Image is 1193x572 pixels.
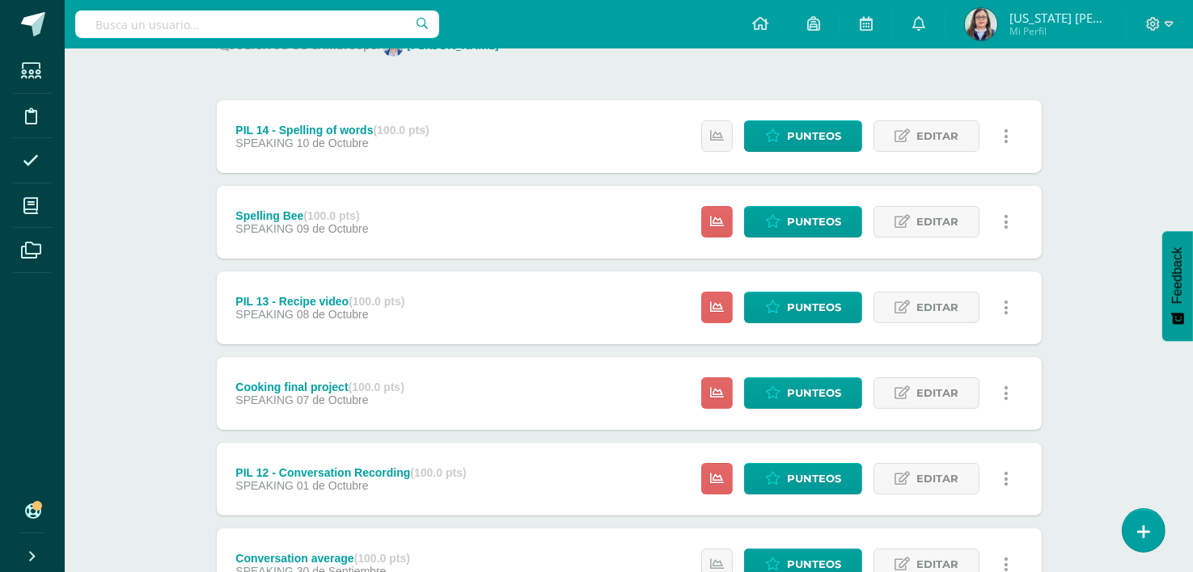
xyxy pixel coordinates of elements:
[916,121,958,151] span: Editar
[235,308,294,321] span: SPEAKING
[235,381,404,393] div: Cooking final project
[1170,247,1185,304] span: Feedback
[354,552,410,565] strong: (100.0 pts)
[916,207,958,237] span: Editar
[744,120,862,152] a: Punteos
[744,377,862,409] a: Punteos
[349,381,404,393] strong: (100.0 pts)
[235,466,466,479] div: PIL 12 - Conversation Recording
[916,464,958,494] span: Editar
[1009,10,1106,26] span: [US_STATE] [PERSON_NAME]
[408,37,500,53] strong: [PERSON_NAME]
[916,378,958,408] span: Editar
[235,222,294,235] span: SPEAKING
[297,308,369,321] span: 08 de Octubre
[217,37,364,53] strong: SOLICITUD DE CAMBIOS
[383,37,506,53] a: [PERSON_NAME]
[75,11,439,38] input: Busca un usuario...
[1009,24,1106,38] span: Mi Perfil
[297,222,369,235] span: 09 de Octubre
[965,8,997,40] img: 9b15e1c7ccd76ba916343fc88c5ecda0.png
[235,209,368,222] div: Spelling Bee
[235,479,294,492] span: SPEAKING
[787,292,841,322] span: Punteos
[744,463,862,494] a: Punteos
[787,378,841,408] span: Punteos
[297,137,369,149] span: 10 de Octubre
[297,479,369,492] span: 01 de Octubre
[235,137,294,149] span: SPEAKING
[349,295,404,308] strong: (100.0 pts)
[235,295,404,308] div: PIL 13 - Recipe video
[744,292,862,323] a: Punteos
[787,464,841,494] span: Punteos
[297,393,369,406] span: 07 de Octubre
[235,393,294,406] span: SPEAKING
[787,207,841,237] span: Punteos
[374,124,429,137] strong: (100.0 pts)
[235,552,410,565] div: Conversation average
[744,206,862,238] a: Punteos
[235,124,429,137] div: PIL 14 - Spelling of words
[303,209,359,222] strong: (100.0 pts)
[1162,231,1193,341] button: Feedback - Mostrar encuesta
[410,466,466,479] strong: (100.0 pts)
[787,121,841,151] span: Punteos
[916,292,958,322] span: Editar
